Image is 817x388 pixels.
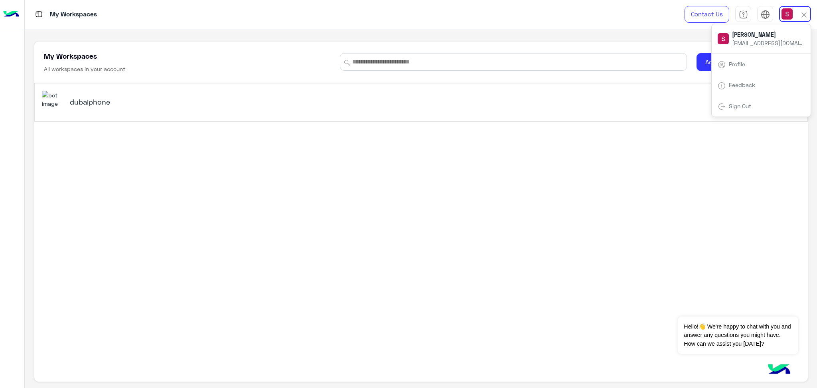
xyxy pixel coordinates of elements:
img: close [799,10,809,20]
img: tab [718,103,726,111]
h6: All workspaces in your account [44,65,125,73]
img: tab [718,61,726,69]
img: userImage [718,33,729,44]
a: tab [735,6,751,23]
button: Add Workspace [697,53,758,71]
img: 1403182699927242 [42,91,63,108]
p: My Workspaces [50,9,97,20]
h5: My Workspaces [44,51,97,61]
img: tab [718,82,726,90]
a: Profile [729,61,745,67]
a: Contact Us [685,6,729,23]
a: Feedback [729,81,755,88]
span: Hello!👋 We're happy to chat with you and answer any questions you might have. How can we assist y... [678,317,798,354]
img: hulul-logo.png [765,356,793,384]
img: tab [761,10,770,19]
h5: dubaiphone [70,97,343,107]
img: Logo [3,6,19,23]
img: userImage [781,8,793,20]
img: tab [34,9,44,19]
span: [EMAIL_ADDRESS][DOMAIN_NAME] [732,39,804,47]
img: tab [739,10,748,19]
a: Sign Out [729,103,751,109]
span: [PERSON_NAME] [732,30,804,39]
